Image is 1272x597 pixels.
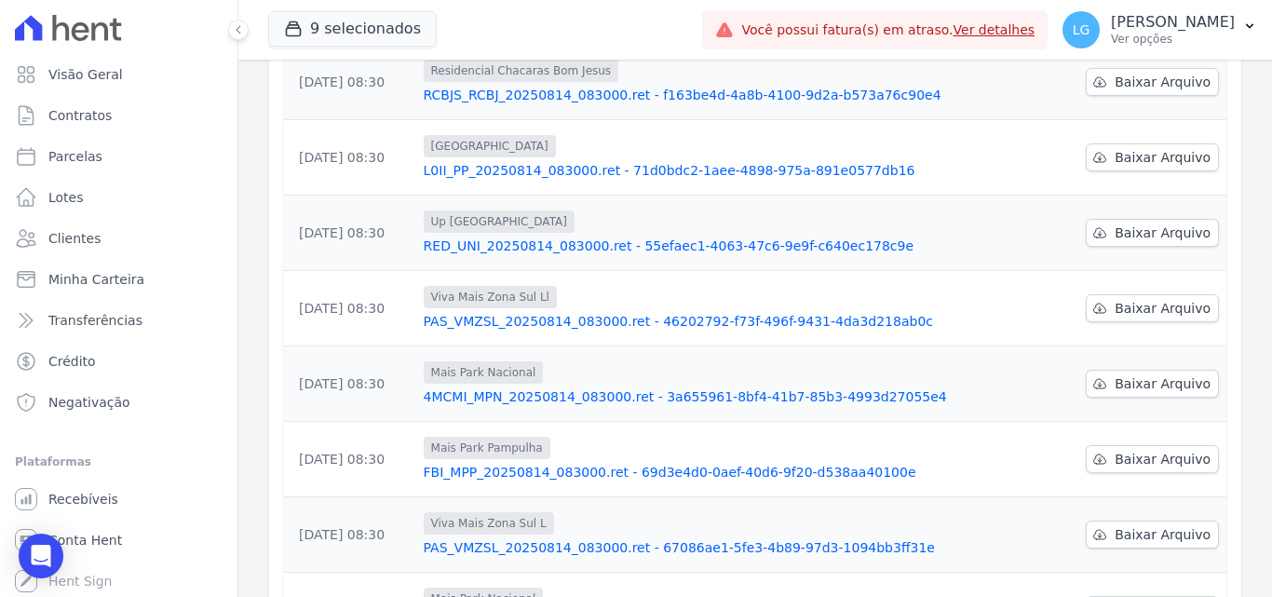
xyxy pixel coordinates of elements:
span: Baixar Arquivo [1115,299,1211,318]
a: Recebíveis [7,481,230,518]
span: Contratos [48,106,112,125]
a: Minha Carteira [7,261,230,298]
span: Baixar Arquivo [1115,148,1211,167]
a: Ver detalhes [954,22,1035,37]
span: Transferências [48,311,142,330]
button: LG [PERSON_NAME] Ver opções [1048,4,1272,56]
a: Clientes [7,220,230,257]
a: Visão Geral [7,56,230,93]
td: [DATE] 08:30 [284,120,416,196]
a: Baixar Arquivo [1086,68,1219,96]
a: Baixar Arquivo [1086,370,1219,398]
span: Baixar Arquivo [1115,525,1211,544]
a: RED_UNI_20250814_083000.ret - 55efaec1-4063-47c6-9e9f-c640ec178c9e [424,237,947,255]
span: Baixar Arquivo [1115,374,1211,393]
span: Mais Park Pampulha [424,437,550,459]
a: L0II_PP_20250814_083000.ret - 71d0bdc2-1aee-4898-975a-891e0577db16 [424,161,947,180]
span: Visão Geral [48,65,123,84]
a: Contratos [7,97,230,134]
div: Open Intercom Messenger [19,534,63,578]
p: [PERSON_NAME] [1111,13,1235,32]
span: Você possui fatura(s) em atraso. [741,20,1035,40]
span: Crédito [48,352,96,371]
span: Minha Carteira [48,270,144,289]
a: Baixar Arquivo [1086,219,1219,247]
span: Baixar Arquivo [1115,224,1211,242]
span: [GEOGRAPHIC_DATA] [424,135,556,157]
a: Baixar Arquivo [1086,521,1219,549]
a: Negativação [7,384,230,421]
span: Baixar Arquivo [1115,450,1211,468]
a: PAS_VMZSL_20250814_083000.ret - 67086ae1-5fe3-4b89-97d3-1094bb3ff31e [424,538,947,557]
span: Residencial Chacaras Bom Jesus [424,60,619,82]
a: PAS_VMZSL_20250814_083000.ret - 46202792-f73f-496f-9431-4da3d218ab0c [424,312,947,331]
td: [DATE] 08:30 [284,422,416,497]
td: [DATE] 08:30 [284,271,416,346]
a: RCBJS_RCBJ_20250814_083000.ret - f163be4d-4a8b-4100-9d2a-b573a76c90e4 [424,86,947,104]
a: FBI_MPP_20250814_083000.ret - 69d3e4d0-0aef-40d6-9f20-d538aa40100e [424,463,947,482]
span: Negativação [48,393,130,412]
button: 9 selecionados [268,11,437,47]
span: LG [1073,23,1090,36]
span: Baixar Arquivo [1115,73,1211,91]
td: [DATE] 08:30 [284,497,416,573]
a: 4MCMI_MPN_20250814_083000.ret - 3a655961-8bf4-41b7-85b3-4993d27055e4 [424,387,947,406]
span: Up [GEOGRAPHIC_DATA] [424,210,575,233]
a: Baixar Arquivo [1086,445,1219,473]
div: Plataformas [15,451,223,473]
a: Baixar Arquivo [1086,143,1219,171]
span: Viva Mais Zona Sul L [424,512,554,535]
a: Crédito [7,343,230,380]
a: Baixar Arquivo [1086,294,1219,322]
td: [DATE] 08:30 [284,196,416,271]
a: Lotes [7,179,230,216]
a: Parcelas [7,138,230,175]
span: Recebíveis [48,490,118,509]
span: Conta Hent [48,531,122,550]
span: Lotes [48,188,84,207]
td: [DATE] 08:30 [284,45,416,120]
span: Viva Mais Zona Sul Ll [424,286,557,308]
span: Clientes [48,229,101,248]
a: Conta Hent [7,522,230,559]
span: Mais Park Nacional [424,361,544,384]
a: Transferências [7,302,230,339]
span: Parcelas [48,147,102,166]
p: Ver opções [1111,32,1235,47]
td: [DATE] 08:30 [284,346,416,422]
